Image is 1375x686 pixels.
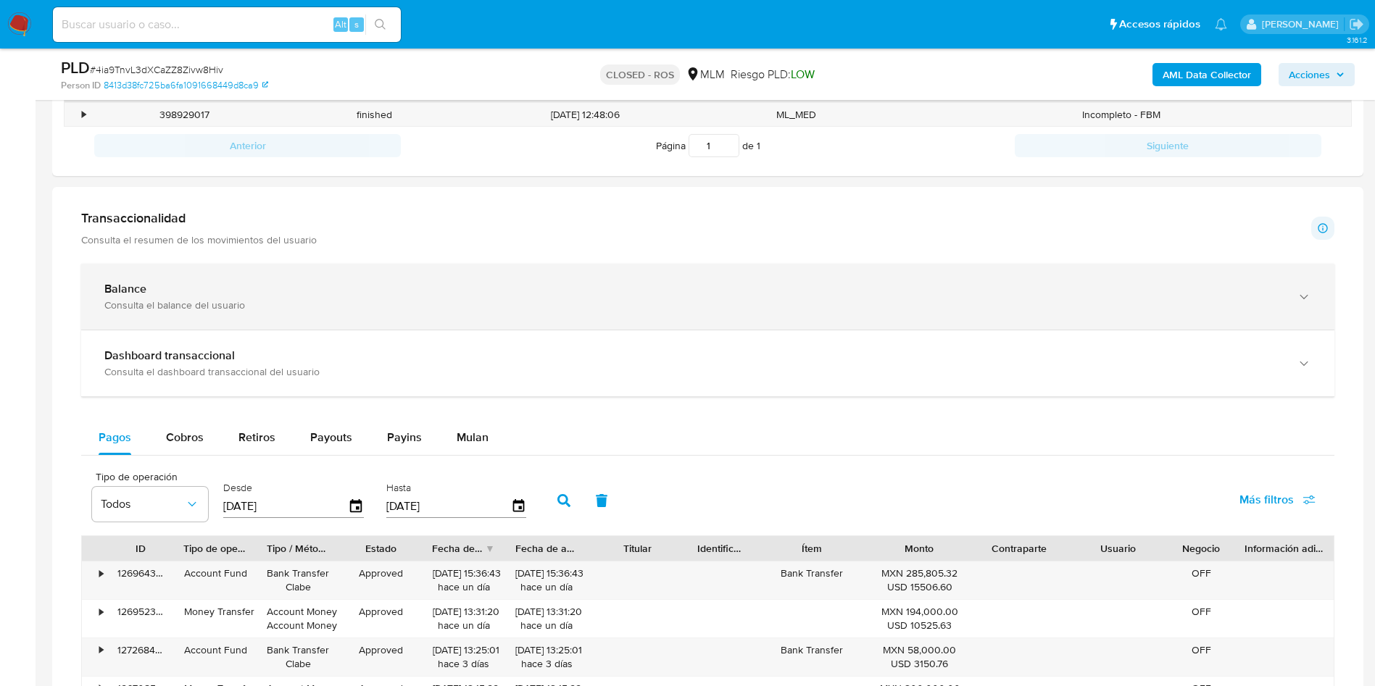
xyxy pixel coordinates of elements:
div: ML_MED [702,103,892,127]
div: MLM [686,67,725,83]
div: Incompleto - FBM [892,103,1351,127]
b: Person ID [61,79,101,92]
span: Alt [335,17,346,31]
a: Salir [1349,17,1364,32]
span: s [354,17,359,31]
span: 3.161.2 [1347,34,1368,46]
span: Riesgo PLD: [731,67,815,83]
b: PLD [61,56,90,79]
p: alan.cervantesmartinez@mercadolibre.com.mx [1262,17,1344,31]
span: Accesos rápidos [1119,17,1200,32]
a: 8413d38fc725ba6fa1091668449d8ca9 [104,79,268,92]
a: Notificaciones [1215,18,1227,30]
span: LOW [791,66,815,83]
span: # 4ia9TnvL3dXCaZZ8Zivw8Hiv [90,62,223,77]
div: 398929017 [90,103,280,127]
div: [DATE] 12:48:06 [470,103,702,127]
span: 1 [757,138,760,153]
button: search-icon [365,14,395,35]
button: Anterior [94,134,401,157]
input: Buscar usuario o caso... [53,15,401,34]
div: finished [280,103,470,127]
div: • [82,108,86,122]
button: Siguiente [1015,134,1321,157]
b: AML Data Collector [1163,63,1251,86]
p: CLOSED - ROS [600,64,680,85]
span: Acciones [1289,63,1330,86]
span: Página de [656,134,760,157]
button: Acciones [1279,63,1355,86]
button: AML Data Collector [1152,63,1261,86]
